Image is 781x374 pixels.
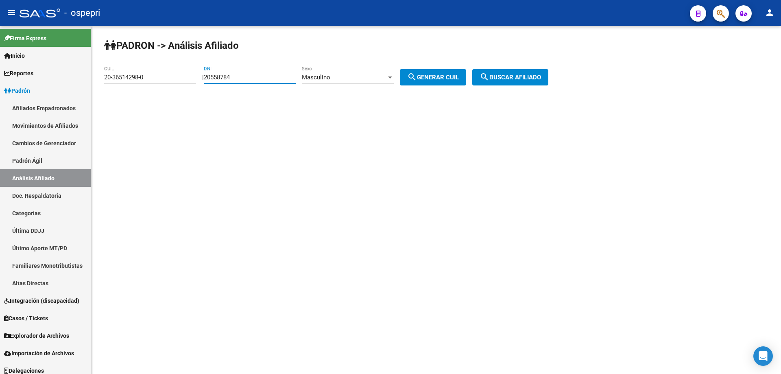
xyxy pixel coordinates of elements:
span: - ospepri [64,4,100,22]
span: Reportes [4,69,33,78]
button: Generar CUIL [400,69,466,85]
mat-icon: search [480,72,489,82]
span: Firma Express [4,34,46,43]
div: Open Intercom Messenger [753,346,773,366]
strong: PADRON -> Análisis Afiliado [104,40,239,51]
span: Casos / Tickets [4,314,48,323]
mat-icon: menu [7,8,16,17]
span: Inicio [4,51,25,60]
span: Integración (discapacidad) [4,296,79,305]
span: Masculino [302,74,330,81]
span: Explorador de Archivos [4,331,69,340]
mat-icon: search [407,72,417,82]
div: | [202,74,472,81]
span: Padrón [4,86,30,95]
button: Buscar afiliado [472,69,548,85]
span: Buscar afiliado [480,74,541,81]
span: Generar CUIL [407,74,459,81]
mat-icon: person [765,8,774,17]
span: Importación de Archivos [4,349,74,358]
